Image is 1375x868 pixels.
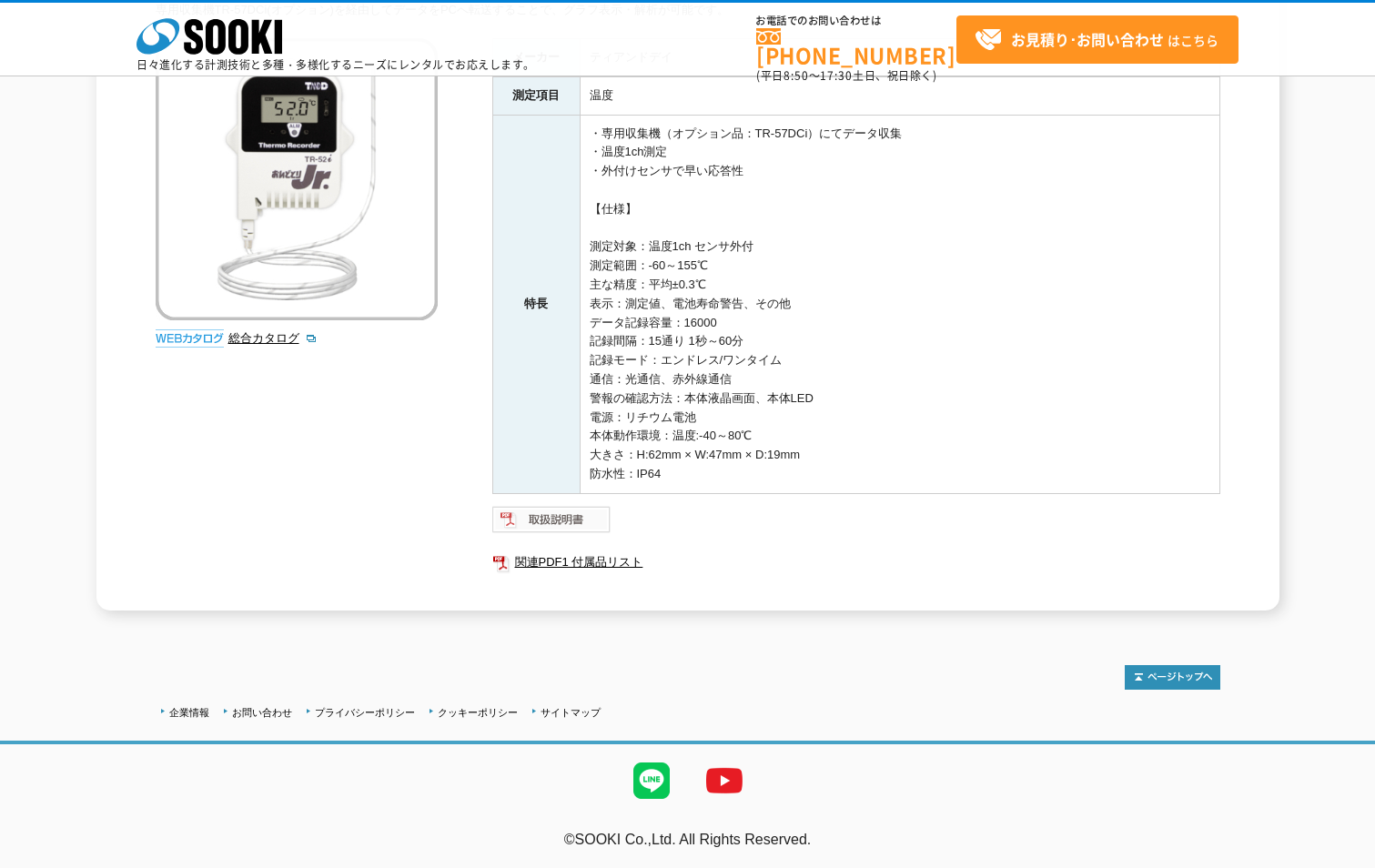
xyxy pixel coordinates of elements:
img: YouTube [688,744,761,817]
a: お見積り･お問い合わせはこちら [956,15,1239,64]
th: 特長 [492,115,580,493]
a: テストMail [1305,850,1375,865]
span: はこちら [975,26,1218,54]
a: 総合カタログ [228,331,318,345]
img: 小型データロガー おんどとりTR-52i [156,38,438,320]
span: 8:50 [784,67,809,84]
a: お問い合わせ [232,707,292,718]
span: お電話でのお問い合わせは [756,15,956,26]
span: (平日 ～ 土日、祝日除く) [756,67,936,84]
td: 温度 [580,76,1219,115]
strong: お見積り･お問い合わせ [1011,28,1164,50]
a: サイトマップ [541,707,601,718]
a: プライバシーポリシー [315,707,415,718]
th: 測定項目 [492,76,580,115]
p: 日々進化する計測技術と多種・多様化するニーズにレンタルでお応えします。 [136,59,535,70]
a: クッキーポリシー [438,707,518,718]
a: 企業情報 [169,707,209,718]
a: 取扱説明書 [492,517,612,530]
img: 取扱説明書 [492,505,612,534]
img: トップページへ [1125,665,1220,690]
a: [PHONE_NUMBER] [756,28,956,66]
td: ・専用収集機（オプション品：TR-57DCi）にてデータ収集 ・温度1ch測定 ・外付けセンサで早い応答性 【仕様】 測定対象：温度1ch センサ外付 測定範囲：-60～155℃ 主な精度：平均... [580,115,1219,493]
img: LINE [615,744,688,817]
a: 関連PDF1 付属品リスト [492,550,1220,574]
img: webカタログ [156,329,224,348]
span: 17:30 [820,67,853,84]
